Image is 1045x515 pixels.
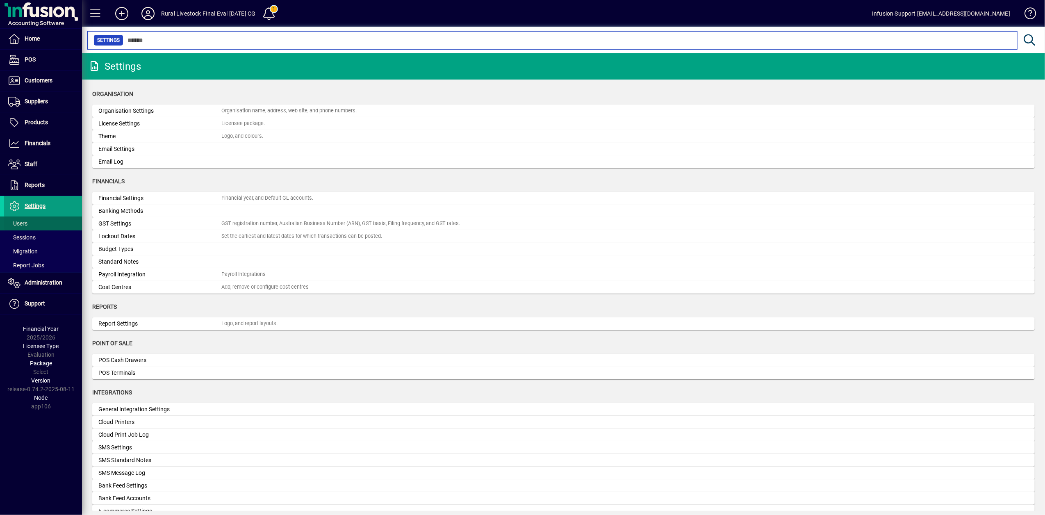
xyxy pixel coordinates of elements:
[8,248,38,255] span: Migration
[98,405,221,414] div: General Integration Settings
[4,154,82,175] a: Staff
[92,117,1035,130] a: License SettingsLicensee package.
[92,268,1035,281] a: Payroll IntegrationPayroll Integrations
[98,481,221,490] div: Bank Feed Settings
[4,216,82,230] a: Users
[97,36,120,44] span: Settings
[92,205,1035,217] a: Banking Methods
[25,56,36,63] span: POS
[4,258,82,272] a: Report Jobs
[98,283,221,292] div: Cost Centres
[8,220,27,227] span: Users
[23,343,59,349] span: Licensee Type
[92,155,1035,168] a: Email Log
[92,105,1035,117] a: Organisation SettingsOrganisation name, address, web site, and phone numbers.
[88,60,141,73] div: Settings
[221,271,266,278] div: Payroll Integrations
[25,182,45,188] span: Reports
[98,257,221,266] div: Standard Notes
[25,77,52,84] span: Customers
[4,71,82,91] a: Customers
[221,120,265,128] div: Licensee package.
[221,194,313,202] div: Financial year, and Default GL accounts.
[92,230,1035,243] a: Lockout DatesSet the earliest and latest dates for which transactions can be posted.
[98,207,221,215] div: Banking Methods
[221,220,460,228] div: GST registration number, Australian Business Number (ABN), GST basis, Filing frequency, and GST r...
[4,112,82,133] a: Products
[92,367,1035,379] a: POS Terminals
[98,219,221,228] div: GST Settings
[25,203,46,209] span: Settings
[98,245,221,253] div: Budget Types
[135,6,161,21] button: Profile
[4,294,82,314] a: Support
[221,132,263,140] div: Logo, and colours.
[92,340,132,346] span: Point of Sale
[4,91,82,112] a: Suppliers
[98,319,221,328] div: Report Settings
[92,130,1035,143] a: ThemeLogo, and colours.
[25,140,50,146] span: Financials
[98,418,221,426] div: Cloud Printers
[221,232,382,240] div: Set the earliest and latest dates for which transactions can be posted.
[98,145,221,153] div: Email Settings
[92,255,1035,268] a: Standard Notes
[98,270,221,279] div: Payroll Integration
[98,443,221,452] div: SMS Settings
[98,469,221,477] div: SMS Message Log
[92,192,1035,205] a: Financial SettingsFinancial year, and Default GL accounts.
[92,243,1035,255] a: Budget Types
[92,91,133,97] span: Organisation
[92,143,1035,155] a: Email Settings
[25,35,40,42] span: Home
[34,394,48,401] span: Node
[25,161,37,167] span: Staff
[4,133,82,154] a: Financials
[221,320,278,328] div: Logo, and report layouts.
[25,279,62,286] span: Administration
[92,467,1035,479] a: SMS Message Log
[23,326,59,332] span: Financial Year
[92,303,117,310] span: Reports
[4,29,82,49] a: Home
[92,441,1035,454] a: SMS Settings
[8,262,44,269] span: Report Jobs
[221,107,357,115] div: Organisation name, address, web site, and phone numbers.
[98,157,221,166] div: Email Log
[98,119,221,128] div: License Settings
[98,232,221,241] div: Lockout Dates
[30,360,52,367] span: Package
[92,416,1035,428] a: Cloud Printers
[92,403,1035,416] a: General Integration Settings
[161,7,255,20] div: Rural Livestock FInal Eval [DATE] CG
[92,389,132,396] span: Integrations
[98,456,221,465] div: SMS Standard Notes
[109,6,135,21] button: Add
[98,494,221,503] div: Bank Feed Accounts
[4,273,82,293] a: Administration
[4,50,82,70] a: POS
[1018,2,1035,28] a: Knowledge Base
[92,317,1035,330] a: Report SettingsLogo, and report layouts.
[92,281,1035,294] a: Cost CentresAdd, remove or configure cost centres
[4,175,82,196] a: Reports
[92,178,125,185] span: Financials
[32,377,51,384] span: Version
[221,283,309,291] div: Add, remove or configure cost centres
[98,132,221,141] div: Theme
[98,356,221,365] div: POS Cash Drawers
[98,431,221,439] div: Cloud Print Job Log
[92,354,1035,367] a: POS Cash Drawers
[92,479,1035,492] a: Bank Feed Settings
[25,300,45,307] span: Support
[92,492,1035,505] a: Bank Feed Accounts
[25,119,48,125] span: Products
[92,428,1035,441] a: Cloud Print Job Log
[98,107,221,115] div: Organisation Settings
[98,369,221,377] div: POS Terminals
[4,244,82,258] a: Migration
[98,194,221,203] div: Financial Settings
[25,98,48,105] span: Suppliers
[92,454,1035,467] a: SMS Standard Notes
[4,230,82,244] a: Sessions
